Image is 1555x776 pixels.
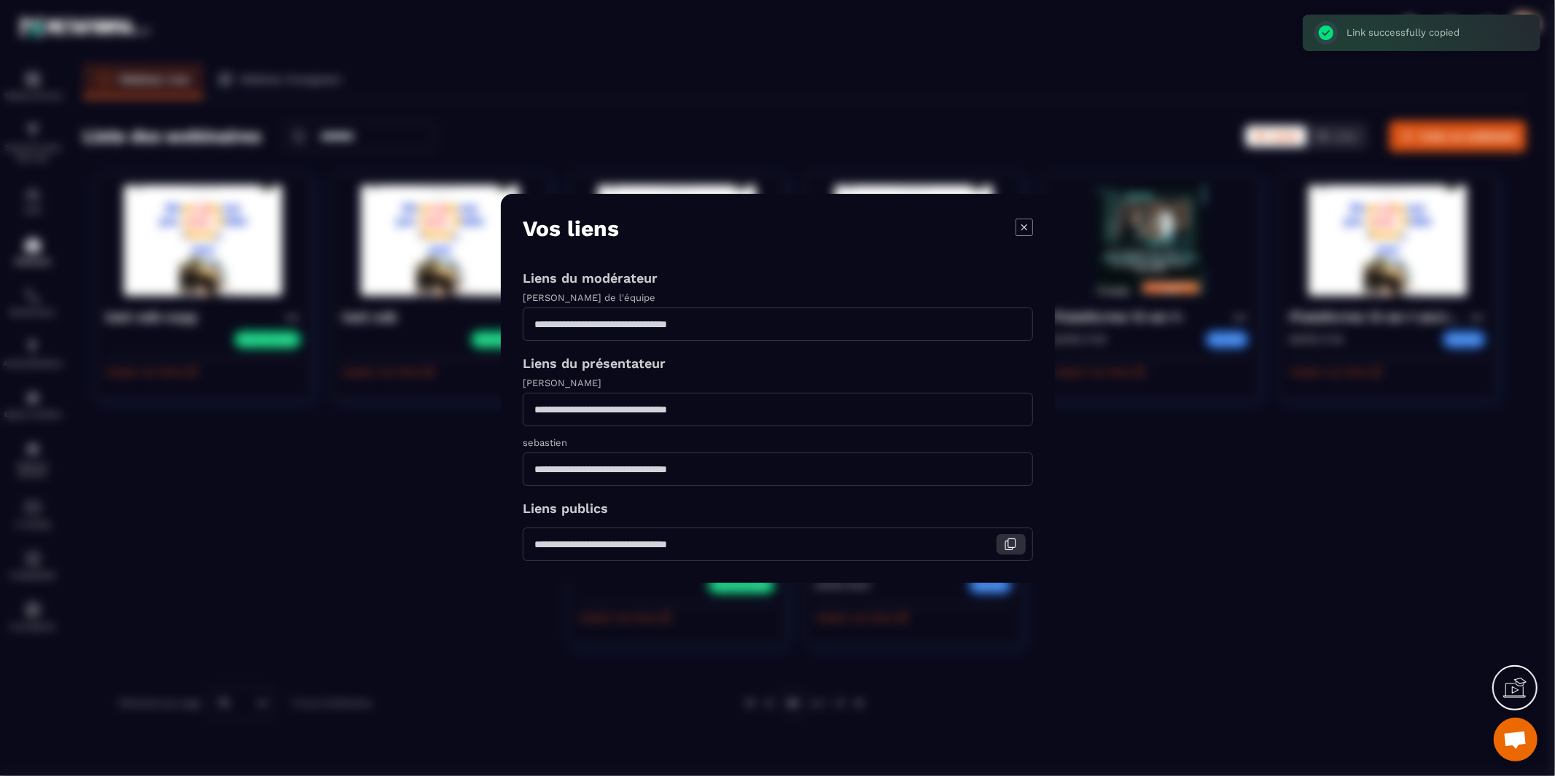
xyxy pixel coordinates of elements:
[523,216,619,241] p: Vos liens
[523,377,601,388] label: [PERSON_NAME]
[523,437,567,448] label: sebastien
[523,292,655,303] label: [PERSON_NAME] de l'équipe
[523,356,1033,371] p: Liens du présentateur
[1494,718,1538,761] div: Open chat
[523,501,1033,516] p: Liens publics
[523,270,1033,286] p: Liens du modérateur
